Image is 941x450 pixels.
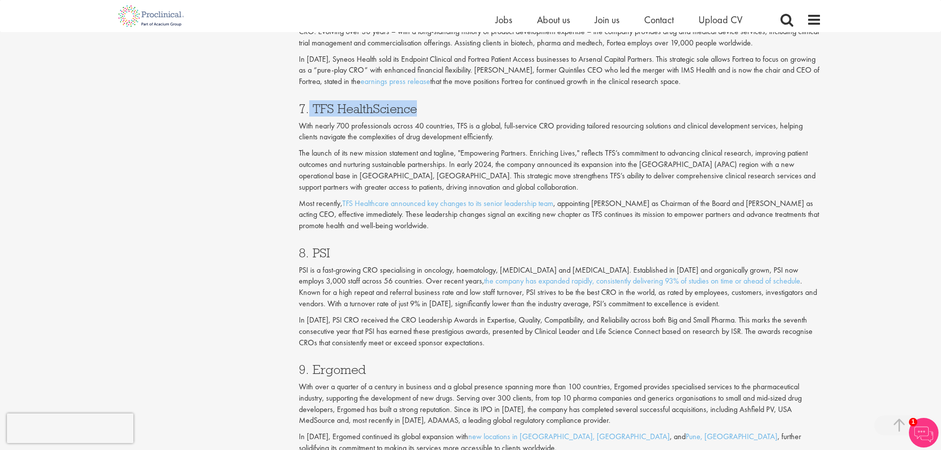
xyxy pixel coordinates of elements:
[342,198,553,208] a: TFS Healthcare announced key changes to its senior leadership team
[299,363,821,376] h3: 9. Ergomed
[299,315,821,349] p: In [DATE], PSI CRO received the CRO Leadership Awards in Expertise, Quality, Compatibility, and R...
[299,121,821,143] p: With nearly 700 professionals across 40 countries, TFS is a global, full-service CRO providing ta...
[299,148,821,193] p: The launch of its new mission statement and tagline, "Empowering Partners. Enriching Lives," refl...
[595,13,619,26] a: Join us
[299,198,821,232] p: Most recently, , appointing [PERSON_NAME] as Chairman of the Board and [PERSON_NAME] as acting CE...
[495,13,512,26] a: Jobs
[468,431,670,442] a: new locations in [GEOGRAPHIC_DATA], [GEOGRAPHIC_DATA]
[484,276,800,286] a: the company has expanded rapidly, consistently delivering 93% of studies on time or ahead of sche...
[644,13,674,26] a: Contact
[299,265,821,310] p: PSI is a fast-growing CRO specialising in oncology, haematology, [MEDICAL_DATA] and [MEDICAL_DATA...
[361,76,430,86] a: earnings press release
[7,413,133,443] iframe: reCAPTCHA
[299,381,821,426] p: With over a quarter of a century in business and a global presence spanning more than 100 countri...
[299,246,821,259] h3: 8. PSI
[299,102,821,115] h3: 7. TFS HealthScience
[909,418,917,426] span: 1
[686,431,777,442] a: Pune, [GEOGRAPHIC_DATA]
[537,13,570,26] a: About us
[299,54,821,88] p: In [DATE], Syneos Health sold its Endpoint Clinical and Fortrea Patient Access businesses to Arse...
[698,13,742,26] a: Upload CV
[909,418,939,448] img: Chatbot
